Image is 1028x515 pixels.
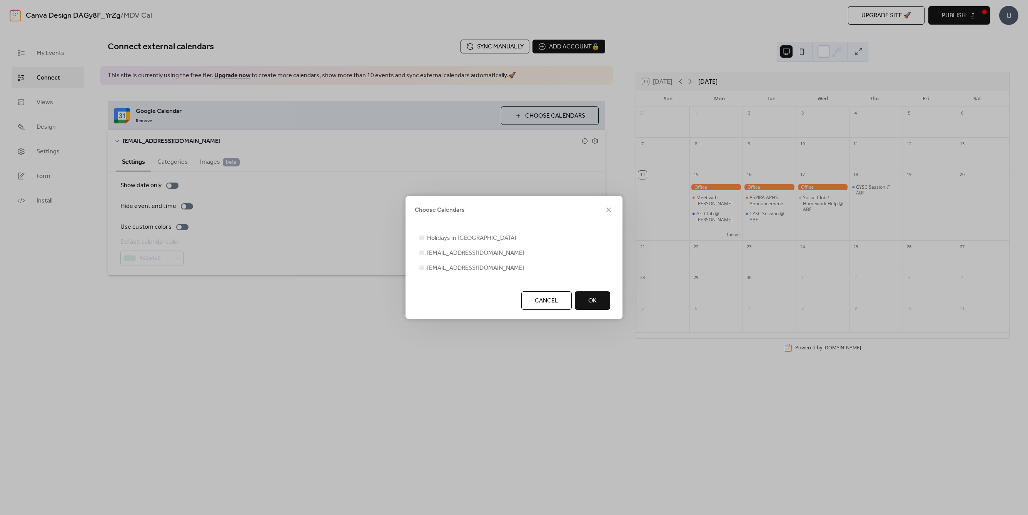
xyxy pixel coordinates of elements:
[427,264,524,273] span: [EMAIL_ADDRESS][DOMAIN_NAME]
[427,234,516,243] span: Holidays in [GEOGRAPHIC_DATA]
[521,291,572,310] button: Cancel
[415,206,465,215] span: Choose Calendars
[427,249,524,258] span: [EMAIL_ADDRESS][DOMAIN_NAME]
[575,291,610,310] button: OK
[588,296,597,306] span: OK
[535,296,558,306] span: Cancel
